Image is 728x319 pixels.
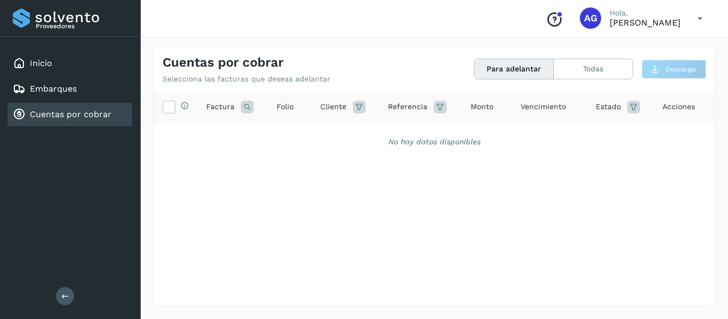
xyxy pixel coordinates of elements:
span: Monto [471,101,494,112]
button: Todas [554,59,633,79]
button: Descargar [642,60,706,79]
a: Inicio [30,58,52,68]
a: Cuentas por cobrar [30,109,111,119]
span: Folio [277,101,294,112]
span: Vencimiento [521,101,566,112]
span: Acciones [662,101,695,112]
span: Factura [206,101,234,112]
div: No hay datos disponibles [168,136,701,148]
p: Hola, [610,9,681,18]
div: Embarques [7,77,132,101]
span: Cliente [320,101,346,112]
span: Descargar [666,64,697,74]
p: Proveedores [36,22,128,30]
span: Estado [596,101,621,112]
a: Embarques [30,84,77,94]
p: Selecciona las facturas que deseas adelantar [163,75,330,84]
p: ALFONSO García Flores [610,18,681,28]
div: Cuentas por cobrar [7,103,132,126]
span: Referencia [388,101,427,112]
div: Inicio [7,52,132,75]
button: Para adelantar [474,59,554,79]
h4: Cuentas por cobrar [163,55,284,70]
